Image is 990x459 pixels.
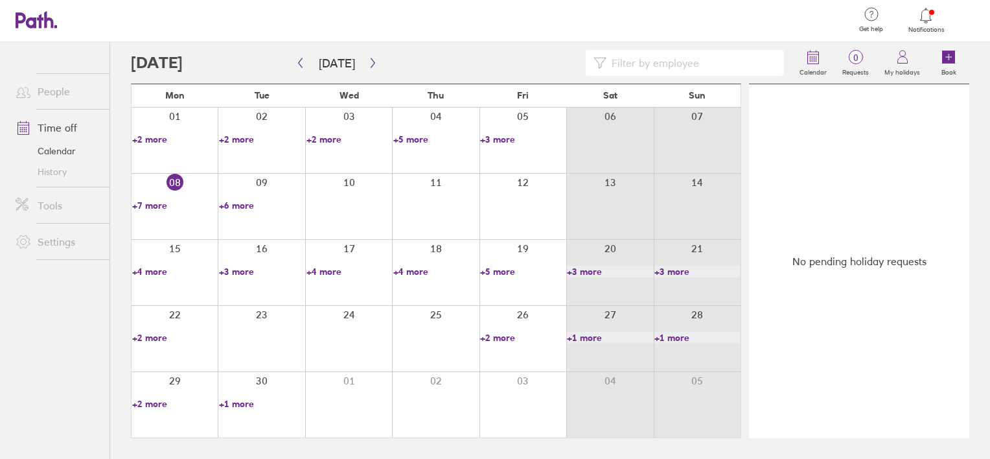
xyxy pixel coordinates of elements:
span: Tue [255,90,270,100]
a: Tools [5,193,109,218]
a: +2 more [132,398,218,410]
a: 0Requests [835,42,877,84]
span: Notifications [905,26,947,34]
a: +2 more [219,134,305,145]
span: 0 [835,53,877,63]
input: Filter by employee [606,51,776,75]
a: Calendar [5,141,109,161]
label: Calendar [792,65,835,76]
a: +3 more [219,266,305,277]
span: Sun [689,90,706,100]
a: +4 more [393,266,479,277]
a: Notifications [905,6,947,34]
a: +1 more [219,398,305,410]
label: My holidays [877,65,928,76]
span: Get help [850,25,892,33]
a: +4 more [132,266,218,277]
div: No pending holiday requests [749,84,969,438]
a: +1 more [654,332,740,344]
a: +3 more [567,266,652,277]
button: [DATE] [308,53,365,74]
a: +5 more [480,266,566,277]
span: Sat [603,90,617,100]
span: Wed [340,90,359,100]
a: +3 more [654,266,740,277]
a: +2 more [132,134,218,145]
a: +2 more [132,332,218,344]
a: History [5,161,109,182]
a: +7 more [132,200,218,211]
a: Settings [5,229,109,255]
a: Time off [5,115,109,141]
a: +4 more [306,266,392,277]
a: +5 more [393,134,479,145]
a: My holidays [877,42,928,84]
a: +3 more [480,134,566,145]
a: +2 more [480,332,566,344]
label: Book [934,65,964,76]
a: +6 more [219,200,305,211]
a: Book [928,42,969,84]
span: Mon [165,90,185,100]
label: Requests [835,65,877,76]
a: +2 more [306,134,392,145]
a: People [5,78,109,104]
span: Fri [517,90,529,100]
span: Thu [428,90,444,100]
a: +1 more [567,332,652,344]
a: Calendar [792,42,835,84]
